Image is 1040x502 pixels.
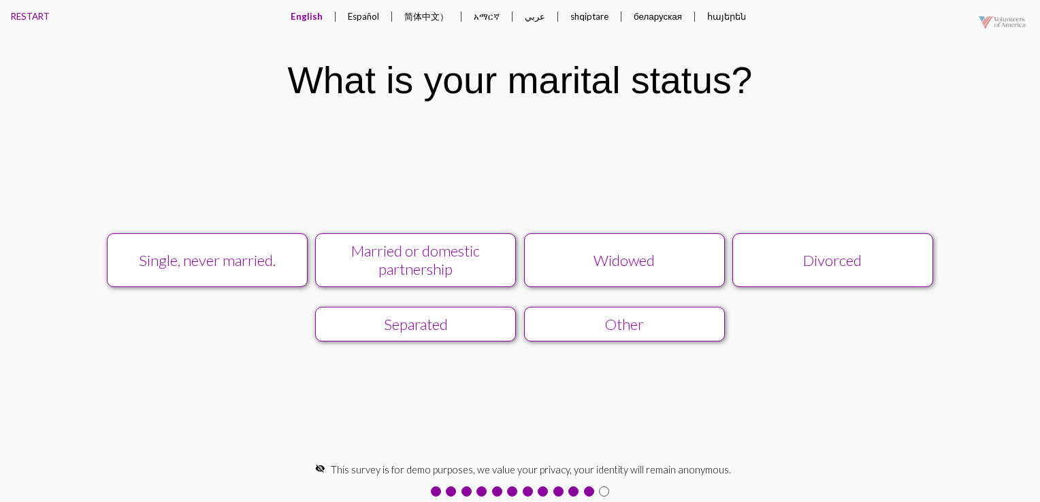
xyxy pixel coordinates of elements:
[315,307,516,341] button: Separated
[326,315,506,333] div: Separated
[331,463,731,475] span: This survey is for demo purposes, we value your privacy, your identity will remain anonymous.
[107,233,308,286] button: Single, never married.
[524,233,725,286] button: Widowed
[534,251,714,269] div: Widowed
[743,251,923,269] div: Divorced
[118,251,297,269] div: Single, never married.
[524,307,725,341] button: Other
[326,241,506,278] div: Married or domestic partnership
[969,3,1037,41] img: VOAmerica-1920-logo-pos-alpha-20210513.png
[315,233,516,286] button: Married or domestic partnership
[534,315,714,333] div: Other
[732,233,933,286] button: Divorced
[315,463,325,473] mat-icon: visibility_off
[288,58,753,102] div: What is your marital status?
